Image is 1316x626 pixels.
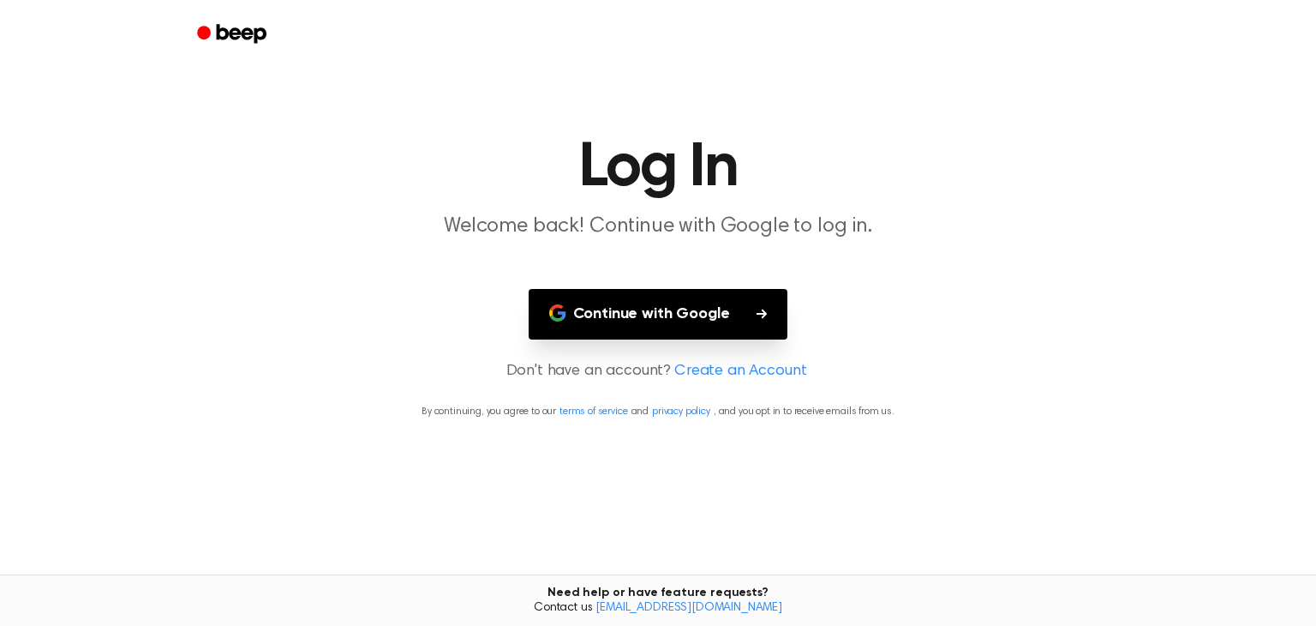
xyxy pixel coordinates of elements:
[219,137,1097,199] h1: Log In
[21,404,1295,419] p: By continuing, you agree to our and , and you opt in to receive emails from us.
[652,406,710,417] a: privacy policy
[674,360,806,383] a: Create an Account
[329,213,987,241] p: Welcome back! Continue with Google to log in.
[595,602,782,614] a: [EMAIL_ADDRESS][DOMAIN_NAME]
[10,601,1306,617] span: Contact us
[185,18,282,51] a: Beep
[529,289,788,340] button: Continue with Google
[21,360,1295,383] p: Don't have an account?
[559,406,627,417] a: terms of service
